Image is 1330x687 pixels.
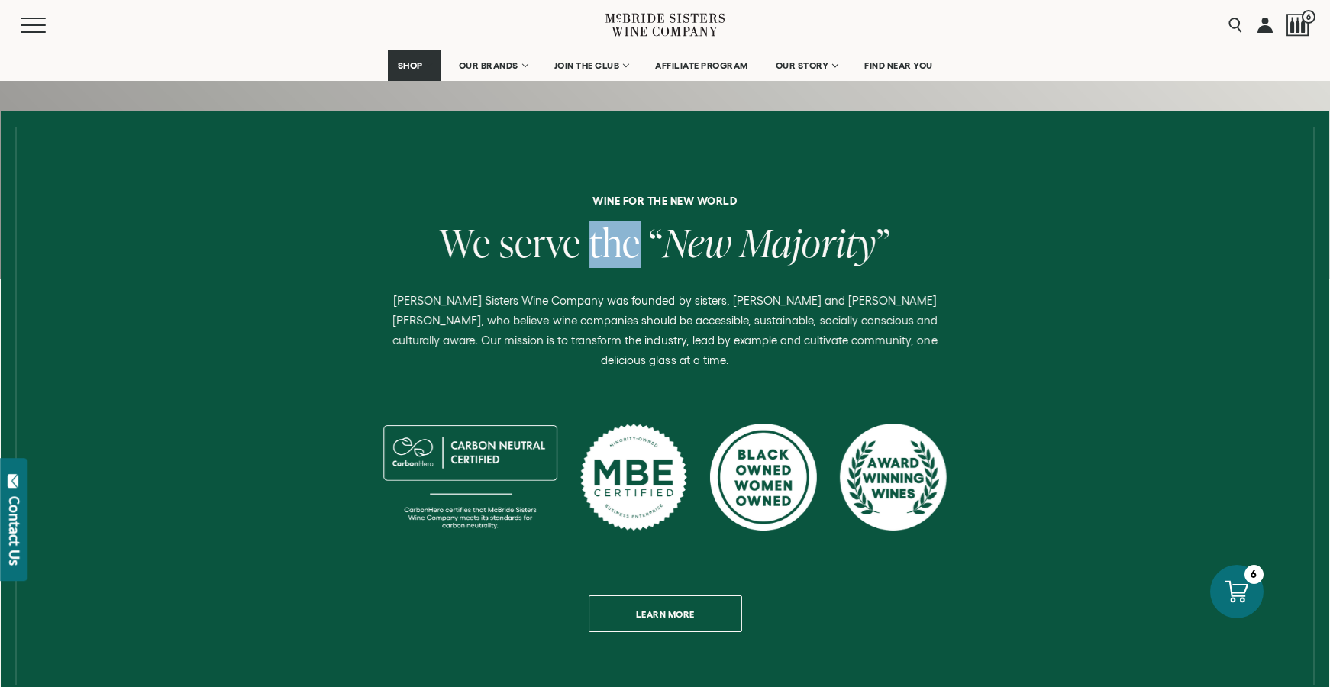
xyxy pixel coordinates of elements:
button: Mobile Menu Trigger [21,18,76,33]
a: OUR STORY [766,50,847,81]
a: AFFILIATE PROGRAM [645,50,758,81]
span: “ [649,216,663,269]
h6: Wine for the new world [66,195,1264,206]
a: Learn more [589,595,742,632]
div: 6 [1244,565,1264,584]
p: [PERSON_NAME] Sisters Wine Company was founded by sisters, [PERSON_NAME] and [PERSON_NAME] [PERSO... [378,291,952,370]
span: 6 [1302,10,1315,24]
span: the [589,216,641,269]
a: OUR BRANDS [449,50,537,81]
span: JOIN THE CLUB [554,60,620,71]
span: New [663,216,732,269]
span: Majority [740,216,876,269]
span: AFFILIATE PROGRAM [655,60,748,71]
span: FIND NEAR YOU [864,60,933,71]
span: serve [499,216,581,269]
a: JOIN THE CLUB [544,50,638,81]
div: Contact Us [7,496,22,566]
a: FIND NEAR YOU [854,50,943,81]
span: ” [876,216,890,269]
a: SHOP [388,50,441,81]
span: SHOP [398,60,424,71]
span: OUR STORY [776,60,829,71]
span: Learn more [609,599,721,629]
span: We [440,216,491,269]
span: OUR BRANDS [459,60,518,71]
